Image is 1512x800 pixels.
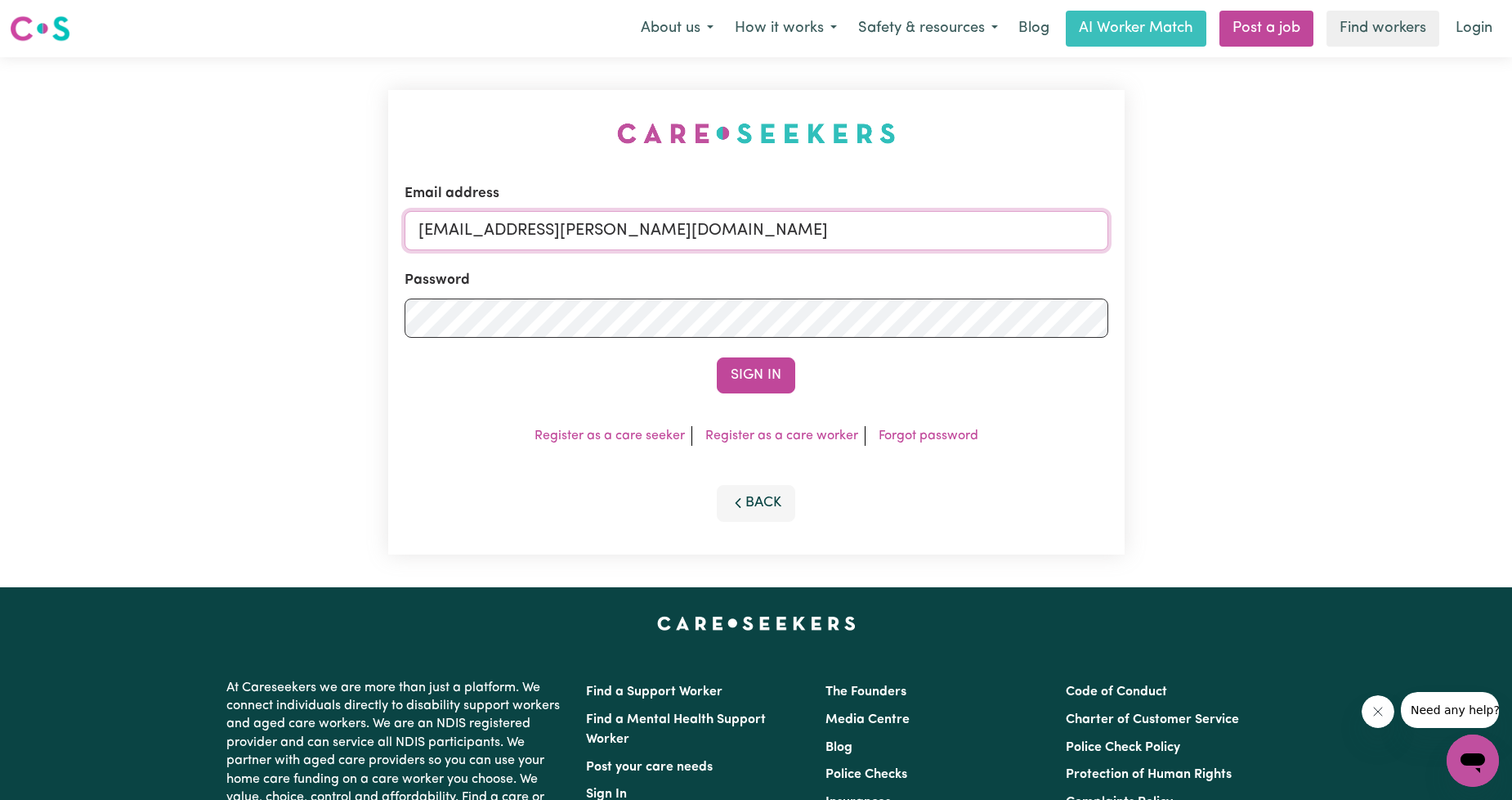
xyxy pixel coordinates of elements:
input: Email address [405,211,1108,250]
img: Careseekers logo [10,14,70,43]
iframe: Close message [1362,695,1394,728]
a: Find a Mental Health Support Worker [586,713,766,746]
a: Media Centre [825,713,910,726]
a: Police Check Policy [1066,741,1180,754]
a: Blog [825,741,852,754]
a: Charter of Customer Service [1066,713,1239,726]
button: About us [630,11,724,46]
a: Post a job [1219,11,1313,47]
a: Protection of Human Rights [1066,768,1232,781]
label: Email address [405,183,499,204]
a: Find workers [1326,11,1439,47]
a: Register as a care worker [705,429,858,443]
a: Register as a care seeker [535,429,685,443]
a: Login [1446,11,1502,47]
a: Code of Conduct [1066,685,1167,699]
a: AI Worker Match [1066,11,1206,47]
a: Post your care needs [586,761,713,774]
button: Safety & resources [848,11,1009,46]
a: Forgot password [879,429,978,443]
a: Find a Support Worker [586,685,722,699]
button: Sign In [717,357,795,393]
button: How it works [724,11,848,46]
a: Careseekers logo [10,10,70,47]
label: Password [405,270,470,291]
span: Need any help? [10,11,99,25]
a: Police Checks [825,768,907,781]
a: Blog [1009,11,1059,47]
iframe: Message from company [1401,692,1499,728]
a: Careseekers home page [657,617,856,630]
button: Back [717,485,795,521]
iframe: Button to launch messaging window [1447,735,1499,787]
a: The Founders [825,685,906,699]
